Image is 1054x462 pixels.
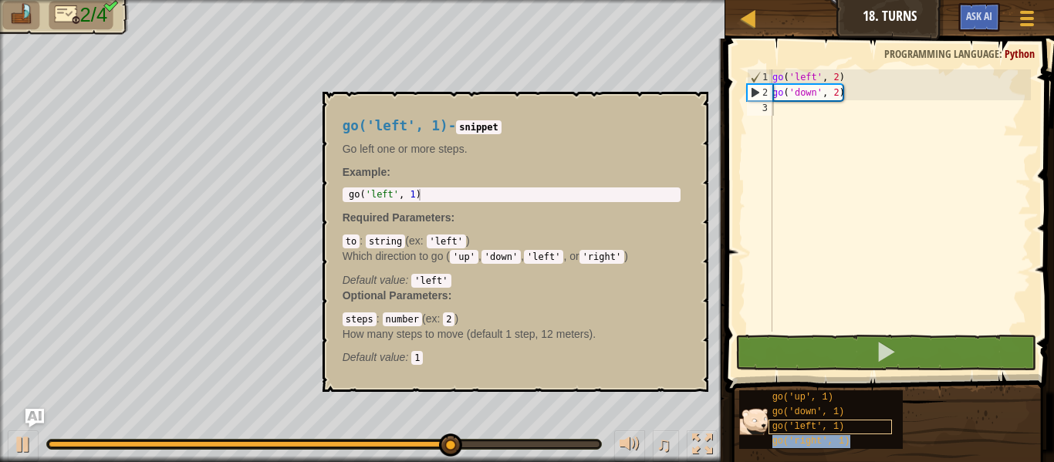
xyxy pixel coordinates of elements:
[772,406,845,417] span: go('down', 1)
[360,234,366,247] span: :
[377,312,383,325] span: :
[343,119,681,133] h4: -
[405,274,411,286] span: :
[405,351,411,363] span: :
[687,430,718,462] button: Toggle fullscreen
[748,85,772,100] div: 2
[343,234,360,248] code: to
[656,433,671,456] span: ♫
[343,326,681,342] p: How many steps to move (default 1 step, 12 meters).
[2,1,39,29] li: Go to the raft.
[343,233,681,287] div: ( )
[747,100,772,116] div: 3
[456,120,502,134] code: snippet
[343,311,681,365] div: ( )
[772,392,833,403] span: go('up', 1)
[343,166,387,178] span: Example
[343,166,390,178] strong: :
[884,46,999,61] span: Programming language
[579,250,625,264] code: 'right'
[343,289,448,302] span: Optional Parameters
[653,430,679,462] button: ♫
[426,312,437,325] span: ex
[1005,46,1035,61] span: Python
[524,250,563,264] code: 'left'
[411,274,451,288] code: 'left'
[966,8,992,23] span: Ask AI
[343,248,681,264] p: Which direction to go ( , , , or )
[614,430,645,462] button: Adjust volume
[343,274,406,286] span: Default value
[450,250,478,264] code: 'up'
[443,312,454,326] code: 2
[481,250,521,264] code: 'down'
[383,312,422,326] code: number
[49,1,113,29] li: Only 4 lines of code
[421,234,427,247] span: :
[735,335,1036,370] button: Shift+Enter: Run current code.
[748,69,772,85] div: 1
[411,351,423,365] code: 1
[343,211,451,224] span: Required Parameters
[343,141,681,157] p: Go left one or more steps.
[343,118,448,133] span: go('left', 1)
[448,289,452,302] span: :
[25,409,44,427] button: Ask AI
[451,211,455,224] span: :
[343,351,406,363] span: Default value
[409,234,421,247] span: ex
[1008,3,1046,39] button: Show game menu
[437,312,443,325] span: :
[772,421,845,432] span: go('left', 1)
[8,430,39,462] button: Ctrl + P: Play
[772,436,850,447] span: go('right', 1)
[343,312,377,326] code: steps
[80,4,108,26] span: 2/4
[366,234,405,248] code: string
[999,46,1005,61] span: :
[958,3,1000,32] button: Ask AI
[739,406,769,436] img: portrait.png
[427,234,466,248] code: 'left'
